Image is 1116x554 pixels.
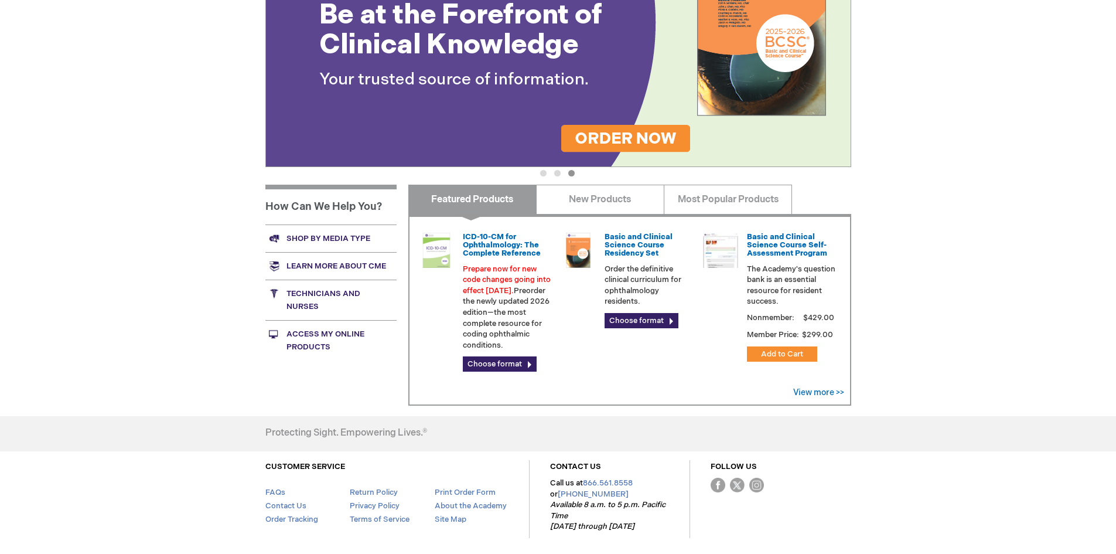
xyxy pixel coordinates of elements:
[463,264,551,295] font: Prepare now for new code changes going into effect [DATE].
[554,170,561,176] button: 2 of 3
[747,311,794,325] strong: Nonmember:
[265,515,318,524] a: Order Tracking
[801,330,835,339] span: $299.00
[605,313,678,328] a: Choose format
[801,313,836,322] span: $429.00
[463,264,552,351] p: Preorder the newly updated 2026 edition—the most complete resource for coding ophthalmic conditions.
[350,515,409,524] a: Terms of Service
[664,185,792,214] a: Most Popular Products
[408,185,537,214] a: Featured Products
[435,501,507,511] a: About the Academy
[265,280,397,320] a: Technicians and nurses
[605,264,694,307] p: Order the definitive clinical curriculum for ophthalmology residents.
[730,478,745,492] img: Twitter
[747,330,799,339] strong: Member Price:
[749,478,764,492] img: instagram
[703,233,738,268] img: bcscself_20.jpg
[583,478,633,488] a: 866.561.8558
[463,356,537,372] a: Choose format
[550,478,669,532] p: Call us at or
[435,515,466,524] a: Site Map
[747,346,817,362] button: Add to Cart
[350,501,400,511] a: Privacy Policy
[550,500,665,531] em: Available 8 a.m. to 5 p.m. Pacific Time [DATE] through [DATE]
[265,488,285,497] a: FAQs
[435,488,496,497] a: Print Order Form
[605,232,673,259] a: Basic and Clinical Science Course Residency Set
[265,428,427,439] h4: Protecting Sight. Empowering Lives.®
[265,252,397,280] a: Learn more about CME
[568,170,575,176] button: 3 of 3
[536,185,664,214] a: New Products
[793,388,844,397] a: View more >>
[265,320,397,361] a: Access My Online Products
[419,233,454,268] img: 0120008u_42.png
[265,462,345,471] a: CUSTOMER SERVICE
[350,488,398,497] a: Return Policy
[561,233,596,268] img: 02850963u_47.png
[747,232,827,259] a: Basic and Clinical Science Course Self-Assessment Program
[540,170,547,176] button: 1 of 3
[265,501,306,511] a: Contact Us
[463,232,541,259] a: ICD-10-CM for Ophthalmology: The Complete Reference
[550,462,601,471] a: CONTACT US
[265,225,397,252] a: Shop by media type
[747,264,836,307] p: The Academy's question bank is an essential resource for resident success.
[558,490,629,499] a: [PHONE_NUMBER]
[761,349,803,359] span: Add to Cart
[265,185,397,225] h1: How Can We Help You?
[711,462,757,471] a: FOLLOW US
[711,478,725,492] img: Facebook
